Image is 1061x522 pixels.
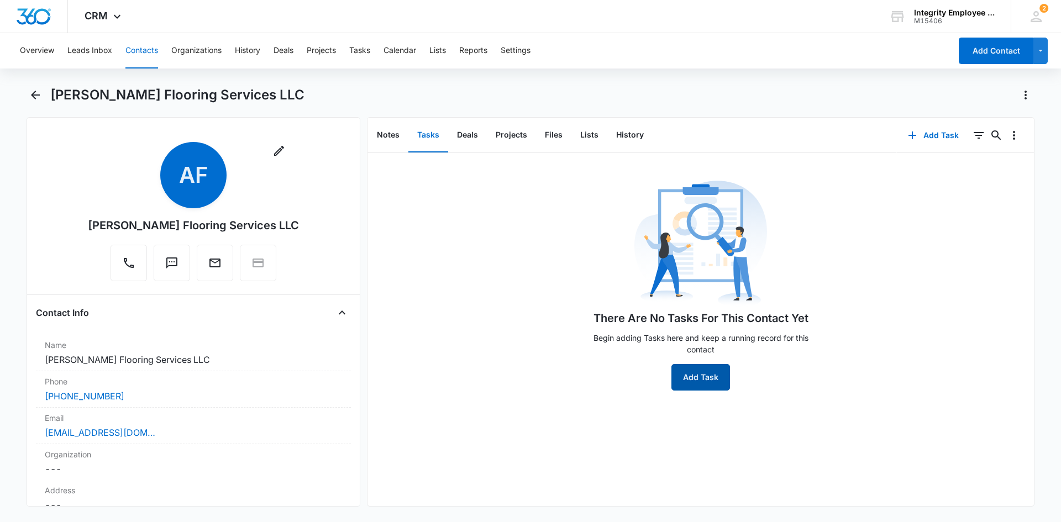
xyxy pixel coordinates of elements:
[593,310,808,326] h1: There Are No Tasks For This Contact Yet
[67,33,112,68] button: Leads Inbox
[45,339,342,351] label: Name
[45,498,342,512] dd: ---
[45,449,342,460] label: Organization
[36,480,351,516] div: Address---
[914,8,995,17] div: account name
[160,142,227,208] span: AF
[487,118,536,152] button: Projects
[274,33,293,68] button: Deals
[88,217,299,234] div: [PERSON_NAME] Flooring Services LLC
[20,33,54,68] button: Overview
[897,122,970,149] button: Add Task
[45,389,124,403] a: [PHONE_NUMBER]
[45,353,342,366] dd: [PERSON_NAME] Flooring Services LLC
[85,10,108,22] span: CRM
[384,33,416,68] button: Calendar
[333,304,351,321] button: Close
[585,332,817,355] p: Begin adding Tasks here and keep a running record for this contact
[914,17,995,25] div: account id
[1039,4,1048,13] div: notifications count
[1039,4,1048,13] span: 2
[970,126,988,144] button: Filters
[36,371,351,408] div: Phone[PHONE_NUMBER]
[536,118,571,152] button: Files
[50,87,304,103] h1: [PERSON_NAME] Flooring Services LLC
[197,245,233,281] button: Email
[45,426,155,439] a: [EMAIL_ADDRESS][DOMAIN_NAME]
[307,33,336,68] button: Projects
[111,262,147,271] a: Call
[36,444,351,480] div: Organization---
[171,33,222,68] button: Organizations
[154,262,190,271] a: Text
[197,262,233,271] a: Email
[36,335,351,371] div: Name[PERSON_NAME] Flooring Services LLC
[634,177,767,310] img: No Data
[959,38,1033,64] button: Add Contact
[988,126,1005,144] button: Search...
[429,33,446,68] button: Lists
[154,245,190,281] button: Text
[1017,86,1034,104] button: Actions
[571,118,607,152] button: Lists
[368,118,408,152] button: Notes
[36,306,89,319] h4: Contact Info
[235,33,260,68] button: History
[501,33,530,68] button: Settings
[45,462,342,476] dd: ---
[459,33,487,68] button: Reports
[45,484,342,496] label: Address
[45,412,342,424] label: Email
[111,245,147,281] button: Call
[45,376,342,387] label: Phone
[671,364,730,391] button: Add Task
[448,118,487,152] button: Deals
[349,33,370,68] button: Tasks
[607,118,653,152] button: History
[27,86,44,104] button: Back
[408,118,448,152] button: Tasks
[125,33,158,68] button: Contacts
[1005,126,1023,144] button: Overflow Menu
[36,408,351,444] div: Email[EMAIL_ADDRESS][DOMAIN_NAME]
